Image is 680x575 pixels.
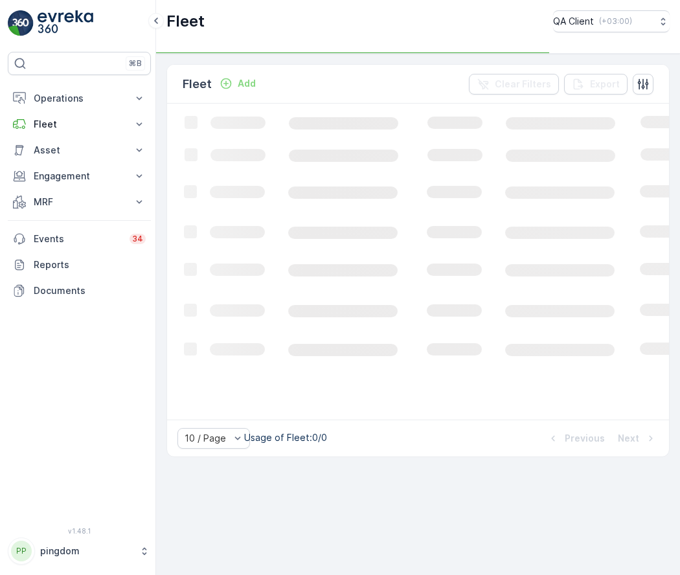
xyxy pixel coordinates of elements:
[34,232,122,245] p: Events
[11,541,32,561] div: PP
[34,92,125,105] p: Operations
[553,15,594,28] p: QA Client
[8,189,151,215] button: MRF
[34,144,125,157] p: Asset
[8,111,151,137] button: Fleet
[40,545,133,558] p: pingdom
[8,278,151,304] a: Documents
[8,85,151,111] button: Operations
[214,76,261,91] button: Add
[8,537,151,565] button: PPpingdom
[617,431,659,446] button: Next
[599,16,632,27] p: ( +03:00 )
[618,432,639,445] p: Next
[565,432,605,445] p: Previous
[34,170,125,183] p: Engagement
[34,196,125,209] p: MRF
[183,75,212,93] p: Fleet
[8,226,151,252] a: Events34
[129,58,142,69] p: ⌘B
[8,10,34,36] img: logo
[34,284,146,297] p: Documents
[34,258,146,271] p: Reports
[38,10,93,36] img: logo_light-DOdMpM7g.png
[495,78,551,91] p: Clear Filters
[166,11,205,32] p: Fleet
[545,431,606,446] button: Previous
[244,431,327,444] p: Usage of Fleet : 0/0
[469,74,559,95] button: Clear Filters
[564,74,628,95] button: Export
[8,163,151,189] button: Engagement
[34,118,125,131] p: Fleet
[132,234,143,244] p: 34
[553,10,670,32] button: QA Client(+03:00)
[590,78,620,91] p: Export
[8,252,151,278] a: Reports
[8,137,151,163] button: Asset
[238,77,256,90] p: Add
[8,527,151,535] span: v 1.48.1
